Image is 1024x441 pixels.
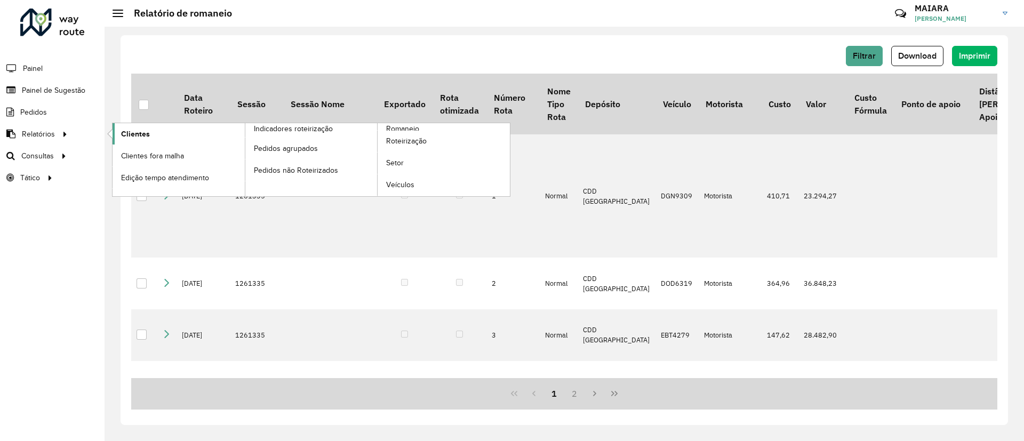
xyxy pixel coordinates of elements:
[655,74,698,134] th: Veículo
[113,123,378,196] a: Indicadores roteirização
[699,74,762,134] th: Motorista
[386,179,414,190] span: Veículos
[578,258,655,309] td: CDD [GEOGRAPHIC_DATA]
[578,309,655,361] td: CDD [GEOGRAPHIC_DATA]
[564,383,585,404] button: 2
[20,172,40,183] span: Tático
[177,361,230,413] td: [DATE]
[386,123,419,134] span: Romaneio
[540,361,578,413] td: Normal
[798,134,847,258] td: 23.294,27
[846,46,883,66] button: Filtrar
[762,258,798,309] td: 364,96
[540,134,578,258] td: Normal
[177,258,230,309] td: [DATE]
[386,135,427,147] span: Roteirização
[377,74,433,134] th: Exportado
[762,361,798,413] td: 138,76
[889,2,912,25] a: Contato Rápido
[699,361,762,413] td: MOTORISTA SPOT
[540,309,578,361] td: Normal
[378,153,510,174] a: Setor
[540,74,578,134] th: Nome Tipo Rota
[245,159,378,181] a: Pedidos não Roteirizados
[486,134,540,258] td: 1
[283,74,377,134] th: Sessão Nome
[230,74,283,134] th: Sessão
[578,361,655,413] td: CDD [GEOGRAPHIC_DATA]
[891,46,943,66] button: Download
[540,258,578,309] td: Normal
[378,174,510,196] a: Veículos
[486,258,540,309] td: 2
[486,361,540,413] td: 4
[20,107,47,118] span: Pedidos
[853,51,876,60] span: Filtrar
[230,361,283,413] td: 1261335
[915,3,995,13] h3: MAIARA
[245,138,378,159] a: Pedidos agrupados
[21,150,54,162] span: Consultas
[699,258,762,309] td: Motorista
[699,134,762,258] td: Motorista
[952,46,997,66] button: Imprimir
[699,309,762,361] td: Motorista
[113,123,245,145] a: Clientes
[894,74,972,134] th: Ponto de apoio
[898,51,937,60] span: Download
[544,383,564,404] button: 1
[113,167,245,188] a: Edição tempo atendimento
[123,7,232,19] h2: Relatório de romaneio
[177,309,230,361] td: [DATE]
[798,361,847,413] td: 42.184,90
[578,74,655,134] th: Depósito
[254,143,318,154] span: Pedidos agrupados
[578,134,655,258] td: CDD [GEOGRAPHIC_DATA]
[254,123,333,134] span: Indicadores roteirização
[847,74,894,134] th: Custo Fórmula
[177,74,230,134] th: Data Roteiro
[230,309,283,361] td: 1261335
[798,258,847,309] td: 36.848,23
[22,129,55,140] span: Relatórios
[23,63,43,74] span: Painel
[254,165,338,176] span: Pedidos não Roteirizados
[655,134,698,258] td: DGN9309
[378,131,510,152] a: Roteirização
[798,309,847,361] td: 28.482,90
[604,383,625,404] button: Last Page
[655,309,698,361] td: EBT4279
[655,258,698,309] td: DOD6319
[486,309,540,361] td: 3
[386,157,404,169] span: Setor
[655,361,698,413] td: EXU0D96
[762,309,798,361] td: 147,62
[245,123,510,196] a: Romaneio
[113,145,245,166] a: Clientes fora malha
[230,258,283,309] td: 1261335
[121,172,209,183] span: Edição tempo atendimento
[762,74,798,134] th: Custo
[433,74,486,134] th: Rota otimizada
[486,74,540,134] th: Número Rota
[585,383,605,404] button: Next Page
[22,85,85,96] span: Painel de Sugestão
[121,150,184,162] span: Clientes fora malha
[798,74,847,134] th: Valor
[959,51,990,60] span: Imprimir
[762,134,798,258] td: 410,71
[915,14,995,23] span: [PERSON_NAME]
[121,129,150,140] span: Clientes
